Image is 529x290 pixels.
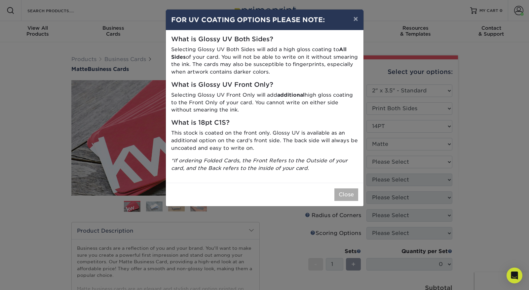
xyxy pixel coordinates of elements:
[171,81,358,89] h5: What is Glossy UV Front Only?
[171,15,358,25] h4: FOR UV COATING OPTIONS PLEASE NOTE:
[171,157,348,171] i: *If ordering Folded Cards, the Front Refers to the Outside of your card, and the Back refers to t...
[507,268,522,283] div: Open Intercom Messenger
[171,36,358,43] h5: What is Glossy UV Both Sides?
[277,92,305,98] strong: additional
[334,188,358,201] button: Close
[171,46,347,60] strong: All Sides
[171,91,358,114] p: Selecting Glossy UV Front Only will add high gloss coating to the Front Only of your card. You ca...
[348,10,363,28] button: ×
[171,129,358,152] p: This stock is coated on the front only. Glossy UV is available as an additional option on the car...
[171,119,358,127] h5: What is 18pt C1S?
[171,46,358,76] p: Selecting Glossy UV Both Sides will add a high gloss coating to of your card. You will not be abl...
